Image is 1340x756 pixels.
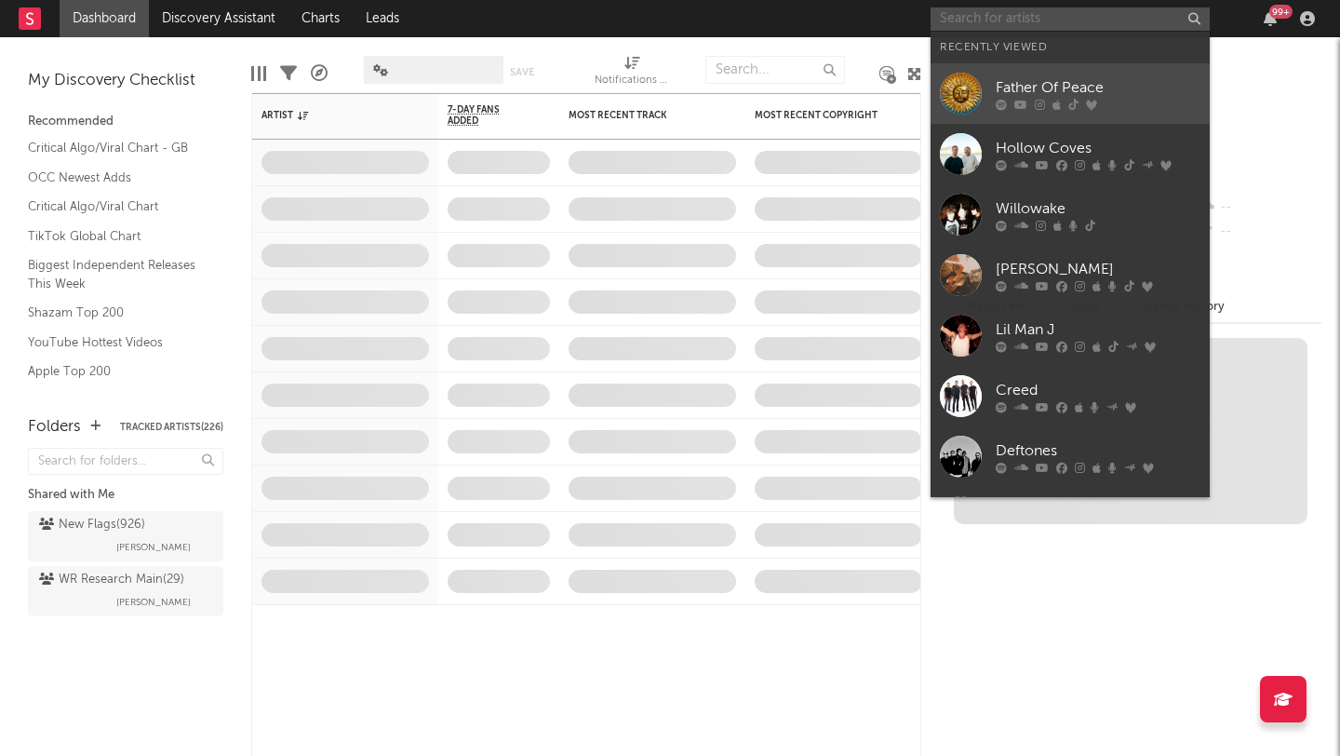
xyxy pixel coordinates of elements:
[28,332,205,353] a: YouTube Hottest Videos
[28,566,223,616] a: WR Research Main(29)[PERSON_NAME]
[1269,5,1293,19] div: 99 +
[996,197,1200,220] div: Willowake
[569,110,708,121] div: Most Recent Track
[116,536,191,559] span: [PERSON_NAME]
[931,426,1210,487] a: Deftones
[280,47,297,101] div: Filters
[28,448,223,475] input: Search for folders...
[931,245,1210,305] a: [PERSON_NAME]
[28,138,205,158] a: Critical Algo/Viral Chart - GB
[116,591,191,614] span: [PERSON_NAME]
[28,168,205,188] a: OCC Newest Adds
[39,514,145,536] div: New Flags ( 926 )
[1264,11,1277,26] button: 99+
[940,36,1200,59] div: Recently Viewed
[931,124,1210,184] a: Hollow Coves
[595,47,669,101] div: Notifications (Artist)
[28,361,205,382] a: Apple Top 200
[261,110,401,121] div: Artist
[28,70,223,92] div: My Discovery Checklist
[39,569,184,591] div: WR Research Main ( 29 )
[510,67,534,77] button: Save
[931,184,1210,245] a: Willowake
[996,439,1200,462] div: Deftones
[28,255,205,293] a: Biggest Independent Releases This Week
[1198,196,1321,220] div: --
[996,258,1200,280] div: [PERSON_NAME]
[931,7,1210,31] input: Search for artists
[755,110,894,121] div: Most Recent Copyright
[595,70,669,92] div: Notifications (Artist)
[996,318,1200,341] div: Lil Man J
[28,111,223,133] div: Recommended
[448,104,522,127] span: 7-Day Fans Added
[28,416,81,439] div: Folders
[931,366,1210,426] a: Creed
[931,487,1210,547] a: HOLY WATER
[996,137,1200,159] div: Hollow Coves
[28,196,205,217] a: Critical Algo/Viral Chart
[28,303,205,323] a: Shazam Top 200
[931,63,1210,124] a: Father Of Peace
[28,511,223,561] a: New Flags(926)[PERSON_NAME]
[1198,220,1321,244] div: --
[311,47,328,101] div: A&R Pipeline
[251,47,266,101] div: Edit Columns
[996,76,1200,99] div: Father Of Peace
[705,56,845,84] input: Search...
[28,484,223,506] div: Shared with Me
[931,305,1210,366] a: Lil Man J
[28,226,205,247] a: TikTok Global Chart
[996,379,1200,401] div: Creed
[120,423,223,432] button: Tracked Artists(226)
